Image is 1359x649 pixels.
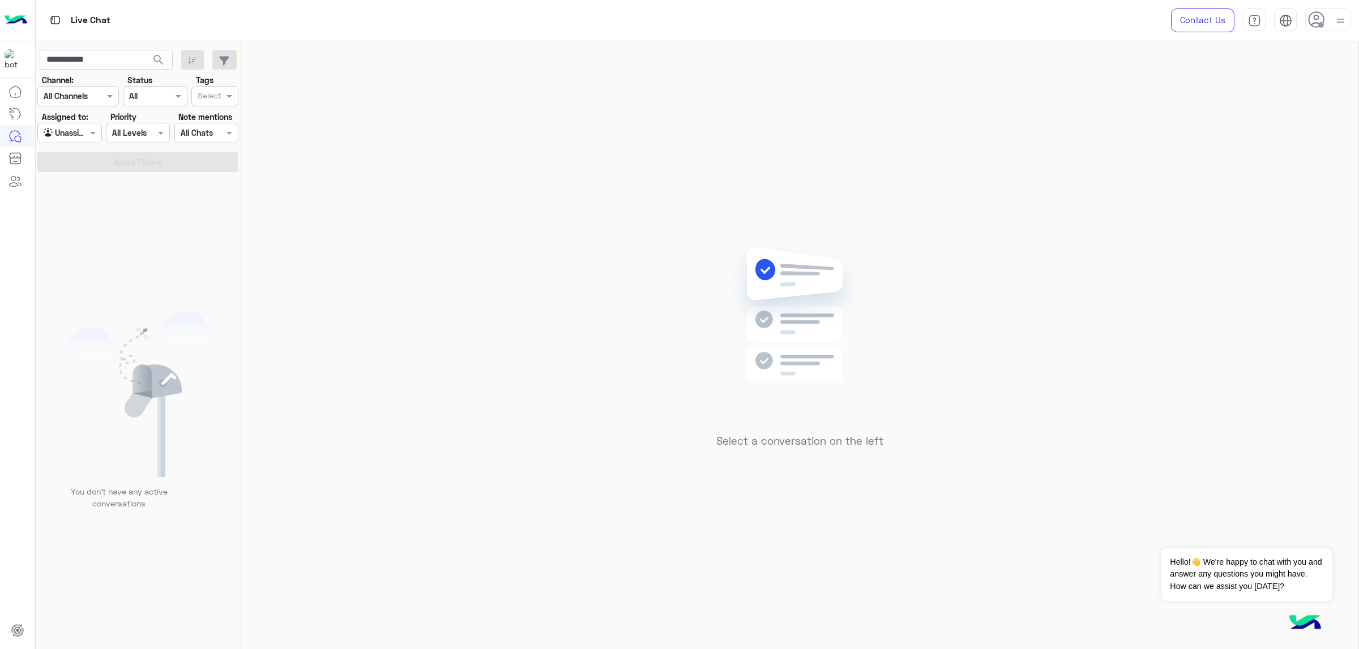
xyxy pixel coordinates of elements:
label: Note mentions [178,111,232,123]
label: Channel: [42,74,74,86]
img: Logo [5,8,27,32]
label: Priority [110,111,136,123]
label: Status [127,74,152,86]
a: tab [1243,8,1266,32]
img: hulul-logo.png [1285,604,1325,643]
img: tab [1279,14,1292,27]
button: search [145,50,173,74]
label: Tags [196,74,213,86]
p: You don’t have any active conversations [62,485,176,510]
p: Live Chat [71,13,110,28]
button: Apply Filters [37,152,238,172]
img: tab [48,13,62,27]
img: 1403182699927242 [5,49,25,70]
div: Select [196,89,221,104]
span: Hello!👋 We're happy to chat with you and answer any questions you might have. How can we assist y... [1161,548,1332,601]
a: Contact Us [1171,8,1234,32]
img: empty users [67,312,210,477]
label: Assigned to: [42,111,88,123]
img: tab [1248,14,1261,27]
span: search [152,53,165,67]
h5: Select a conversation on the left [716,435,883,448]
img: no messages [718,238,882,426]
img: profile [1334,14,1348,28]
